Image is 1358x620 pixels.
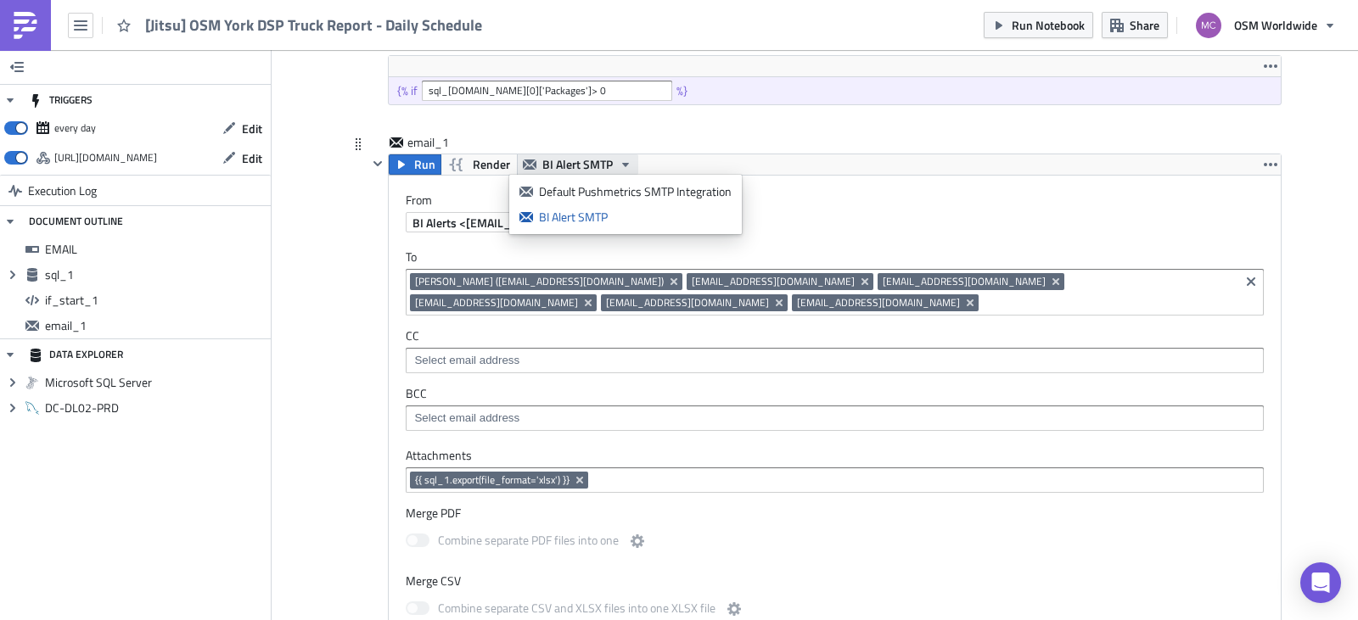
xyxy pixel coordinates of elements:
div: {{ utils.html_table(sql_[DOMAIN_NAME], border=1, cellspacing=2, cellpadding=2, width='auto', alig... [7,20,850,34]
span: [EMAIL_ADDRESS][DOMAIN_NAME] [692,273,855,289]
span: email_1 [407,134,475,151]
button: Hide content [368,154,388,174]
div: %} [676,83,692,98]
button: BI Alert SMTP [517,154,638,175]
span: Share [1130,16,1159,34]
span: BI Alert SMTP [542,154,613,175]
span: OSM Worldwide [1234,16,1317,34]
button: Remove Tag [573,472,588,489]
img: Avatar [1194,11,1223,40]
button: Remove Tag [858,273,873,290]
body: Rich Text Area. Press ALT-0 for help. [7,7,850,34]
img: PushMetrics [12,12,39,39]
span: sql_1 [45,267,267,282]
button: Render [441,154,518,175]
button: Remove Tag [1049,273,1064,290]
label: CC [406,328,1264,344]
span: BI Alerts <[EMAIL_ADDRESS][DOMAIN_NAME]> [412,214,665,232]
button: Run Notebook [984,12,1093,38]
button: Edit [214,115,271,142]
span: EMAIL [45,242,267,257]
button: Combine separate PDF files into one [627,531,648,551]
div: DATA EXPLORER [29,339,123,370]
span: Run Notebook [1012,16,1085,34]
div: https://pushmetrics.io/api/v1/report/MNoRnpYoXk/webhook?token=e19067be17e548a4a67c719baa2961a3 [54,145,157,170]
button: Remove Tag [581,294,597,311]
button: Clear selected items [1241,271,1261,292]
span: Run [414,154,435,175]
div: every day [54,115,96,141]
div: BI Alert SMTP [539,209,732,226]
label: To [406,249,1264,265]
span: Edit [242,120,262,137]
button: Run [389,154,441,175]
input: Select em ail add ress [410,410,1258,427]
label: Combine separate CSV and XLSX files into one XLSX file [406,599,744,620]
span: {{ sql_1.export(file_format='xlsx') }} [415,473,570,487]
div: TRIGGERS [29,85,93,115]
span: Execution Log [28,176,97,206]
span: DC-DL02-PRD [45,400,267,416]
button: Share [1102,12,1168,38]
span: [PERSON_NAME] ([EMAIL_ADDRESS][DOMAIN_NAME]) [415,273,664,289]
div: {% if [397,83,422,98]
button: Edit [214,145,271,171]
label: Combine separate PDF files into one [406,531,648,552]
span: [EMAIL_ADDRESS][DOMAIN_NAME] [606,294,769,310]
label: Merge CSV [406,573,1264,589]
span: [EMAIL_ADDRESS][DOMAIN_NAME] [797,294,960,310]
label: From [406,193,1281,208]
div: DOCUMENT OUTLINE [29,206,123,237]
span: Render [473,154,510,175]
div: Open Intercom Messenger [1300,562,1341,603]
span: [EMAIL_ADDRESS][DOMAIN_NAME] [415,294,578,310]
span: if_start_1 [45,293,267,308]
button: Remove Tag [667,273,682,290]
button: Remove Tag [772,294,788,311]
label: BCC [406,386,1264,401]
span: [EMAIL_ADDRESS][DOMAIN_NAME] [883,273,1046,289]
div: Default Pushmetrics SMTP Integration [539,183,732,200]
label: Merge PDF [406,505,1264,521]
span: [Jitsu] OSM York DSP Truck Report - Daily Schedule [145,15,484,35]
button: Combine separate CSV and XLSX files into one XLSX file [724,599,744,619]
button: Remove Tag [963,294,979,311]
span: Edit [242,149,262,167]
label: Attachments [406,448,1264,463]
button: BI Alerts <[EMAIL_ADDRESS][DOMAIN_NAME]> [406,212,691,232]
input: Select em ail add ress [410,352,1258,369]
span: Microsoft SQL Server [45,375,267,390]
span: email_1 [45,318,267,333]
button: OSM Worldwide [1186,7,1345,44]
